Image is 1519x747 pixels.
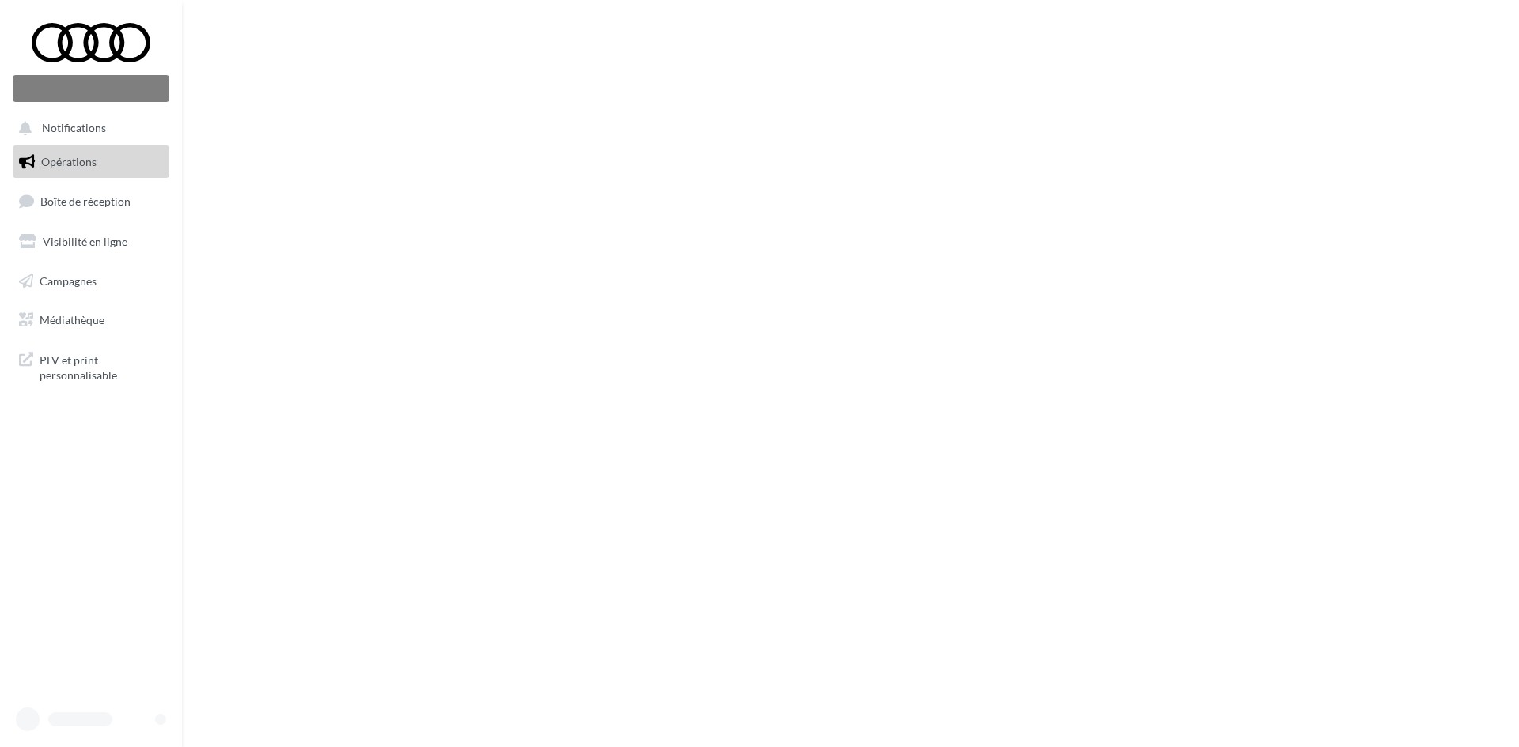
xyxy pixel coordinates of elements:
span: Campagnes [40,274,97,287]
span: Boîte de réception [40,194,131,208]
a: Boîte de réception [9,184,172,218]
span: Visibilité en ligne [43,235,127,248]
span: Médiathèque [40,313,104,326]
a: Opérations [9,145,172,179]
a: Campagnes [9,265,172,298]
a: Visibilité en ligne [9,225,172,258]
a: Médiathèque [9,304,172,337]
span: Opérations [41,155,97,168]
span: Notifications [42,122,106,135]
div: Nouvelle campagne [13,75,169,102]
a: PLV et print personnalisable [9,343,172,390]
span: PLV et print personnalisable [40,349,163,383]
